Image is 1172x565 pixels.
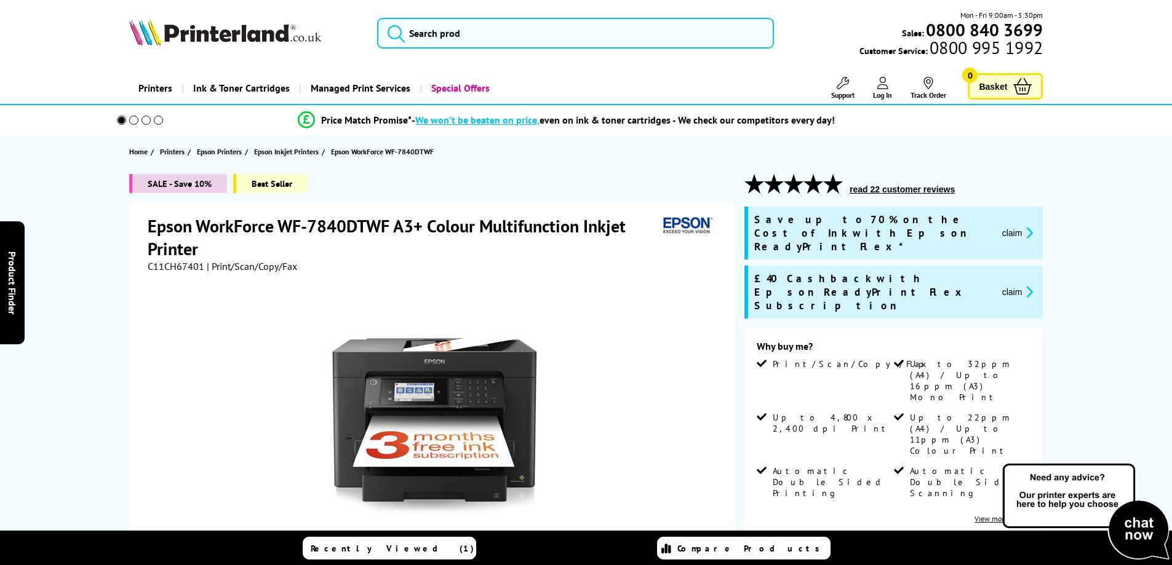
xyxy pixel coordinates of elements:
[911,77,946,100] a: Track Order
[859,42,1043,57] span: Customer Service:
[979,78,1007,95] span: Basket
[311,543,474,554] span: Recently Viewed (1)
[412,114,835,126] div: - even on ink & toner cartridges - We check our competitors every day!
[910,412,1028,456] span: Up to 22ppm (A4) / Up to 11ppm (A3) Colour Print
[846,184,959,195] button: read 22 customer reviews
[254,145,319,158] span: Epson Inkjet Printers
[831,90,855,100] span: Support
[129,18,362,48] a: Printerland Logo
[207,260,297,272] span: | Print/Scan/Copy/Fax
[303,537,476,559] a: Recently Viewed (1)
[299,73,420,104] a: Managed Print Services
[197,145,245,158] a: Epson Printers
[420,73,499,104] a: Special Offers
[773,358,931,369] span: Print/Scan/Copy/Fax
[193,73,290,104] span: Ink & Toner Cartridges
[6,251,18,314] span: Product Finder
[757,340,1030,358] div: Why buy me?
[1000,462,1172,563] img: Open Live Chat window
[658,215,715,237] img: Epson
[999,226,1037,240] button: promo-description
[100,109,1034,131] li: modal_Promise
[377,18,774,49] input: Search prod
[873,77,892,100] a: Log In
[657,537,831,559] a: Compare Products
[910,358,1028,403] span: Up to 32ppm (A4) / Up to 16ppm (A3) Mono Print
[160,145,185,158] span: Printers
[415,114,540,126] span: We won’t be beaten on price,
[831,77,855,100] a: Support
[968,73,1043,100] a: Basket 0
[910,465,1028,499] span: Automatic Double Sided Scanning
[902,27,924,39] span: Sales:
[129,174,227,193] span: SALE - Save 10%
[313,297,554,538] img: Epson WorkForce WF-7840DTWF
[773,412,891,434] span: Up to 4,800 x 2,400 dpi Print
[321,114,412,126] span: Price Match Promise*
[754,213,992,253] span: Save up to 70% on the Cost of Ink with Epson ReadyPrint Flex*
[254,145,322,158] a: Epson Inkjet Printers
[962,68,978,83] span: 0
[181,73,299,104] a: Ink & Toner Cartridges
[331,145,437,158] a: Epson WorkForce WF-7840DTWF
[926,18,1043,41] b: 0800 840 3699
[331,145,434,158] span: Epson WorkForce WF-7840DTWF
[148,260,204,272] span: C11CH67401
[129,18,321,45] img: Printerland Logo
[233,174,308,193] span: Best Seller
[975,514,1030,523] a: View more details
[999,285,1037,299] button: promo-description
[773,465,891,499] span: Automatic Double Sided Printing
[677,543,826,554] span: Compare Products
[160,145,188,158] a: Printers
[928,42,1043,53] span: 0800 995 1992
[960,9,1043,21] span: Mon - Fri 9:00am - 5:30pm
[873,90,892,100] span: Log In
[148,215,658,260] h1: Epson WorkForce WF-7840DTWF A3+ Colour Multifunction Inkjet Printer
[129,145,151,158] a: Home
[754,272,992,312] span: £40 Cashback with Epson ReadyPrint Flex Subscription
[129,145,148,158] span: Home
[129,73,181,104] a: Printers
[197,145,242,158] span: Epson Printers
[924,24,1043,36] a: 0800 840 3699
